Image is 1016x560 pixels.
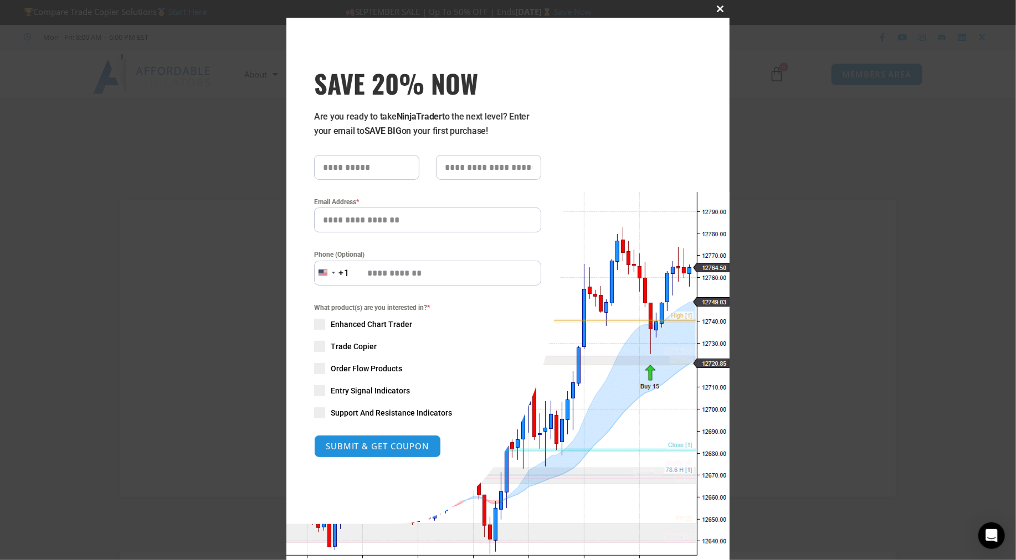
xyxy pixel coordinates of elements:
div: Open Intercom Messenger [978,522,1005,549]
button: SUBMIT & GET COUPON [314,435,441,458]
label: Enhanced Chart Trader [314,319,541,330]
label: Order Flow Products [314,363,541,374]
label: Support And Resistance Indicators [314,407,541,418]
span: Entry Signal Indicators [331,385,410,396]
label: Trade Copier [314,341,541,352]
strong: SAVE BIG [365,126,402,136]
span: Enhanced Chart Trader [331,319,412,330]
h3: SAVE 20% NOW [314,68,541,98]
label: Phone (Optional) [314,249,541,260]
label: Entry Signal Indicators [314,385,541,396]
strong: NinjaTrader [397,111,442,122]
span: Order Flow Products [331,363,402,374]
span: Support And Resistance Indicators [331,407,452,418]
label: Email Address [314,196,541,208]
span: Trade Copier [331,341,377,352]
p: Are you ready to take to the next level? Enter your email to on your first purchase! [314,110,541,138]
div: +1 [338,266,350,281]
button: Selected country [314,261,350,286]
span: What product(s) are you interested in? [314,302,541,313]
